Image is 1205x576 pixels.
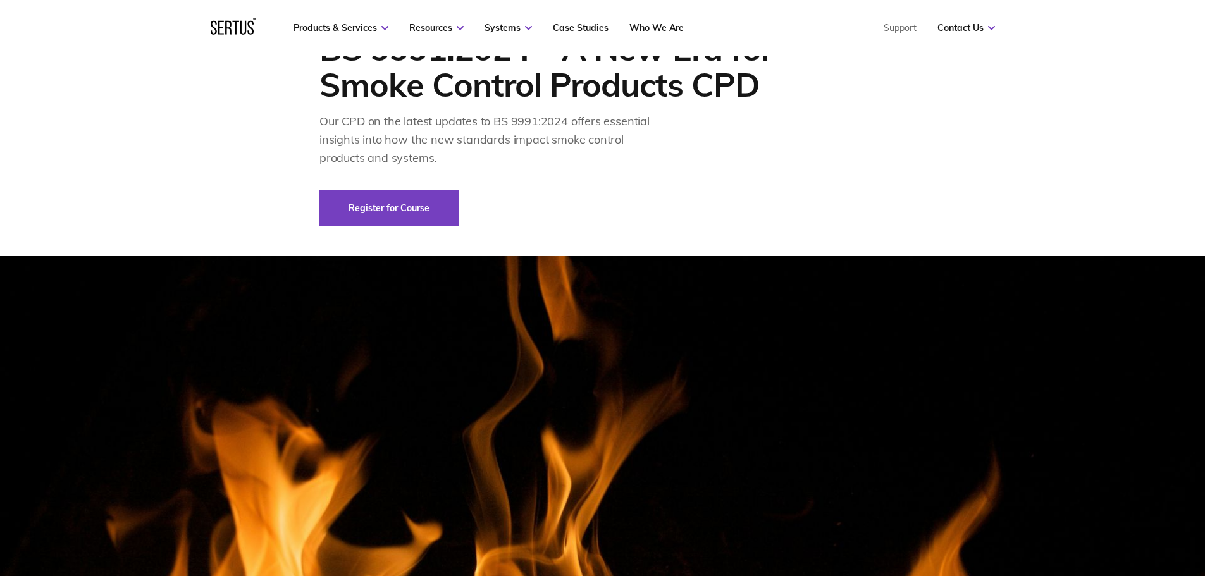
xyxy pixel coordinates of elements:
[629,22,684,34] a: Who We Are
[937,22,995,34] a: Contact Us
[884,22,917,34] a: Support
[294,22,388,34] a: Products & Services
[319,190,459,226] a: Register for Course
[319,113,667,167] div: Our CPD on the latest updates to BS 9991:2024 offers essential insights into how the new standard...
[553,22,609,34] a: Case Studies
[319,30,803,102] h1: BS 9991:2024 – A New Era for Smoke Control Products CPD
[485,22,532,34] a: Systems
[409,22,464,34] a: Resources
